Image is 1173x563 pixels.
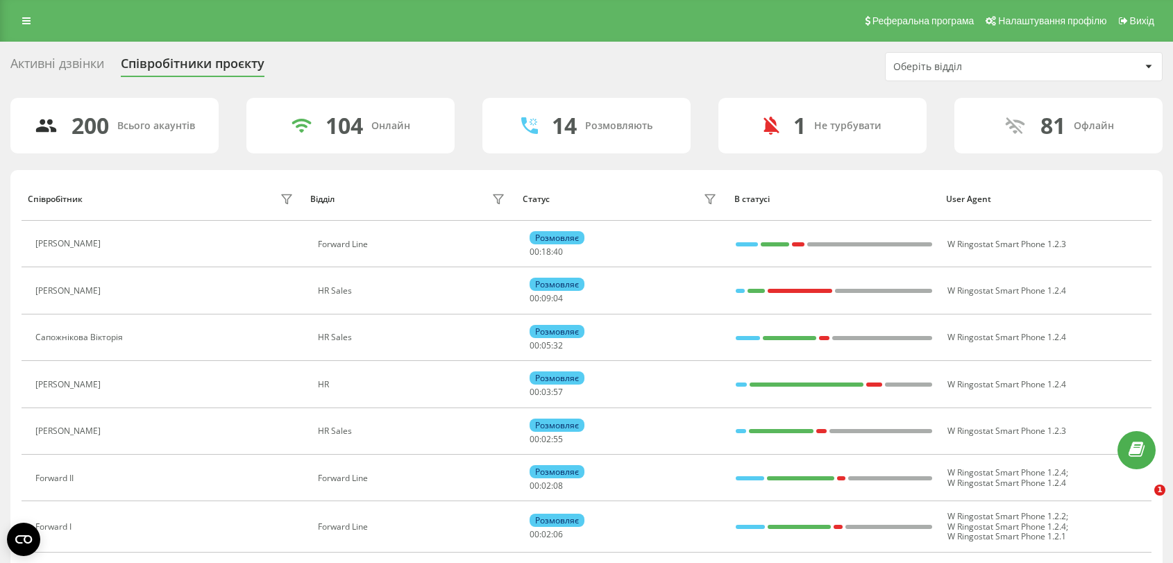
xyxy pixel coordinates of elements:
div: HR [318,380,508,389]
div: Співробітники проєкту [121,56,264,78]
div: Forward Line [318,522,508,532]
span: 00 [530,480,539,491]
div: 1 [793,112,806,139]
span: 02 [541,480,551,491]
span: W Ringostat Smart Phone 1.2.4 [947,477,1066,489]
span: 02 [541,433,551,445]
div: HR Sales [318,426,508,436]
span: Реферальна програма [872,15,974,26]
span: W Ringostat Smart Phone 1.2.3 [947,425,1066,437]
div: : : [530,481,563,491]
span: W Ringostat Smart Phone 1.2.4 [947,331,1066,343]
span: 00 [530,246,539,258]
div: Оберіть відділ [893,61,1059,73]
div: Розмовляє [530,325,584,338]
div: Всього акаунтів [117,120,195,132]
div: : : [530,435,563,444]
div: Розмовляє [530,278,584,291]
span: 18 [541,246,551,258]
div: 104 [326,112,363,139]
span: 00 [530,386,539,398]
div: Розмовляє [530,465,584,478]
div: [PERSON_NAME] [35,239,104,249]
span: 04 [553,292,563,304]
span: W Ringostat Smart Phone 1.2.1 [947,530,1066,542]
span: W Ringostat Smart Phone 1.2.4 [947,467,1066,478]
span: 09 [541,292,551,304]
span: Вихід [1130,15,1154,26]
div: Сапожнікова Вікторія [35,333,126,342]
div: Forward II [35,473,77,483]
div: Офлайн [1074,120,1114,132]
div: Розмовляє [530,231,584,244]
div: Статус [523,194,550,204]
div: Не турбувати [814,120,881,132]
span: W Ringostat Smart Phone 1.2.4 [947,378,1066,390]
div: 200 [71,112,109,139]
div: Відділ [310,194,335,204]
span: 40 [553,246,563,258]
span: 06 [553,528,563,540]
div: Forward Line [318,240,508,249]
span: W Ringostat Smart Phone 1.2.4 [947,285,1066,296]
span: 00 [530,528,539,540]
div: HR Sales [318,286,508,296]
div: [PERSON_NAME] [35,426,104,436]
div: : : [530,530,563,539]
span: 00 [530,292,539,304]
div: 14 [552,112,577,139]
div: : : [530,387,563,397]
div: [PERSON_NAME] [35,286,104,296]
div: Forward I [35,522,75,532]
span: W Ringostat Smart Phone 1.2.2 [947,510,1066,522]
div: 81 [1040,112,1065,139]
span: 05 [541,339,551,351]
span: 08 [553,480,563,491]
span: Налаштування профілю [998,15,1106,26]
span: W Ringostat Smart Phone 1.2.3 [947,238,1066,250]
div: : : [530,341,563,351]
div: Співробітник [28,194,83,204]
div: Розмовляє [530,514,584,527]
div: Forward Line [318,473,508,483]
span: W Ringostat Smart Phone 1.2.4 [947,521,1066,532]
span: 55 [553,433,563,445]
div: Активні дзвінки [10,56,104,78]
span: 32 [553,339,563,351]
div: : : [530,294,563,303]
span: 57 [553,386,563,398]
span: 00 [530,433,539,445]
div: Онлайн [371,120,410,132]
span: 00 [530,339,539,351]
div: User Agent [946,194,1145,204]
span: 1 [1154,485,1165,496]
iframe: Intercom live chat [1126,485,1159,518]
span: 02 [541,528,551,540]
button: Open CMP widget [7,523,40,556]
div: [PERSON_NAME] [35,380,104,389]
div: Розмовляє [530,419,584,432]
span: 03 [541,386,551,398]
div: HR Sales [318,333,508,342]
div: В статусі [734,194,933,204]
div: Розмовляє [530,371,584,385]
div: : : [530,247,563,257]
div: Розмовляють [585,120,652,132]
